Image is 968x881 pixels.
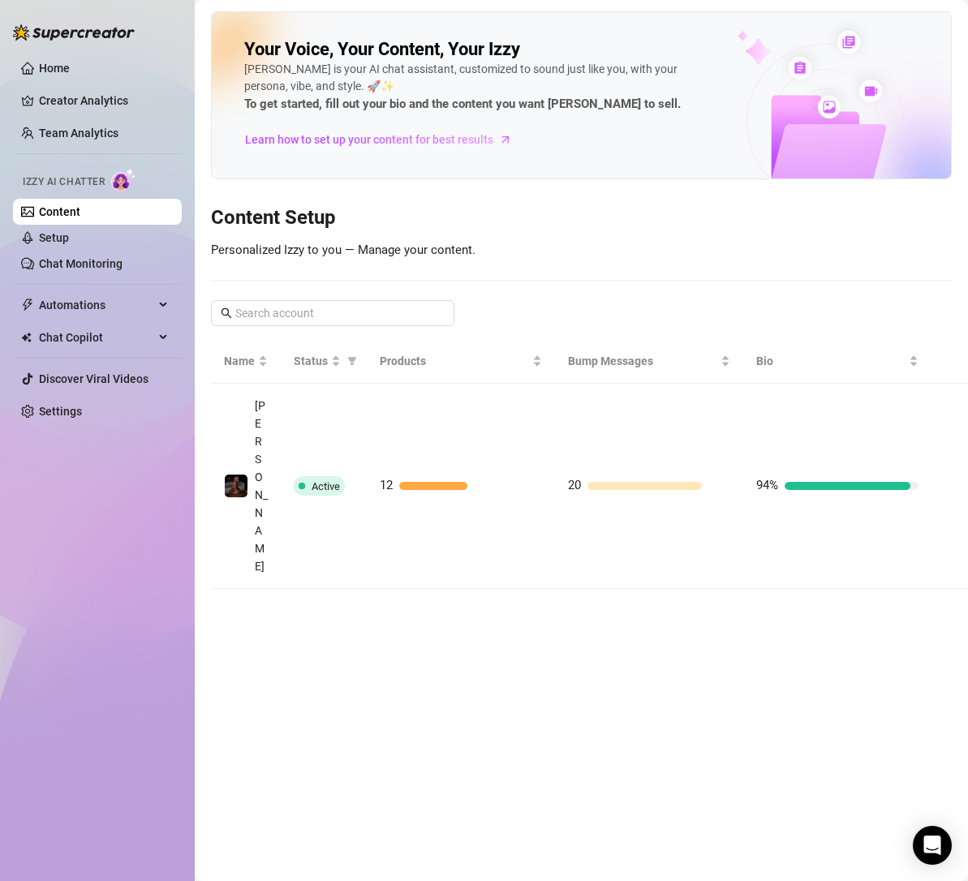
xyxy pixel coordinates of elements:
[39,231,69,244] a: Setup
[39,205,80,218] a: Content
[555,339,743,384] th: Bump Messages
[211,243,475,257] span: Personalized Izzy to you — Manage your content.
[23,174,105,190] span: Izzy AI Chatter
[39,292,154,318] span: Automations
[699,13,951,178] img: ai-chatter-content-library-cLFOSyPT.png
[756,478,778,492] span: 94%
[255,399,268,573] span: [PERSON_NAME]
[756,352,906,370] span: Bio
[225,475,247,497] img: Maria
[281,339,367,384] th: Status
[568,352,717,370] span: Bump Messages
[347,356,357,366] span: filter
[21,299,34,312] span: thunderbolt
[39,257,123,270] a: Chat Monitoring
[344,349,360,373] span: filter
[245,131,493,148] span: Learn how to set up your content for best results
[39,372,148,385] a: Discover Viral Videos
[497,131,514,148] span: arrow-right
[312,480,340,492] span: Active
[244,61,716,114] div: [PERSON_NAME] is your AI chat assistant, customized to sound just like you, with your persona, vi...
[224,352,255,370] span: Name
[111,168,136,191] img: AI Chatter
[244,97,681,111] strong: To get started, fill out your bio and the content you want [PERSON_NAME] to sell.
[743,339,931,384] th: Bio
[244,127,524,153] a: Learn how to set up your content for best results
[13,24,135,41] img: logo-BBDzfeDw.svg
[244,38,520,61] h2: Your Voice, Your Content, Your Izzy
[221,307,232,319] span: search
[39,405,82,418] a: Settings
[294,352,328,370] span: Status
[568,478,581,492] span: 20
[211,205,952,231] h3: Content Setup
[380,352,529,370] span: Products
[21,332,32,343] img: Chat Copilot
[211,339,281,384] th: Name
[367,339,555,384] th: Products
[235,304,432,322] input: Search account
[913,826,952,865] div: Open Intercom Messenger
[380,478,393,492] span: 12
[39,88,169,114] a: Creator Analytics
[39,127,118,140] a: Team Analytics
[39,62,70,75] a: Home
[39,324,154,350] span: Chat Copilot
